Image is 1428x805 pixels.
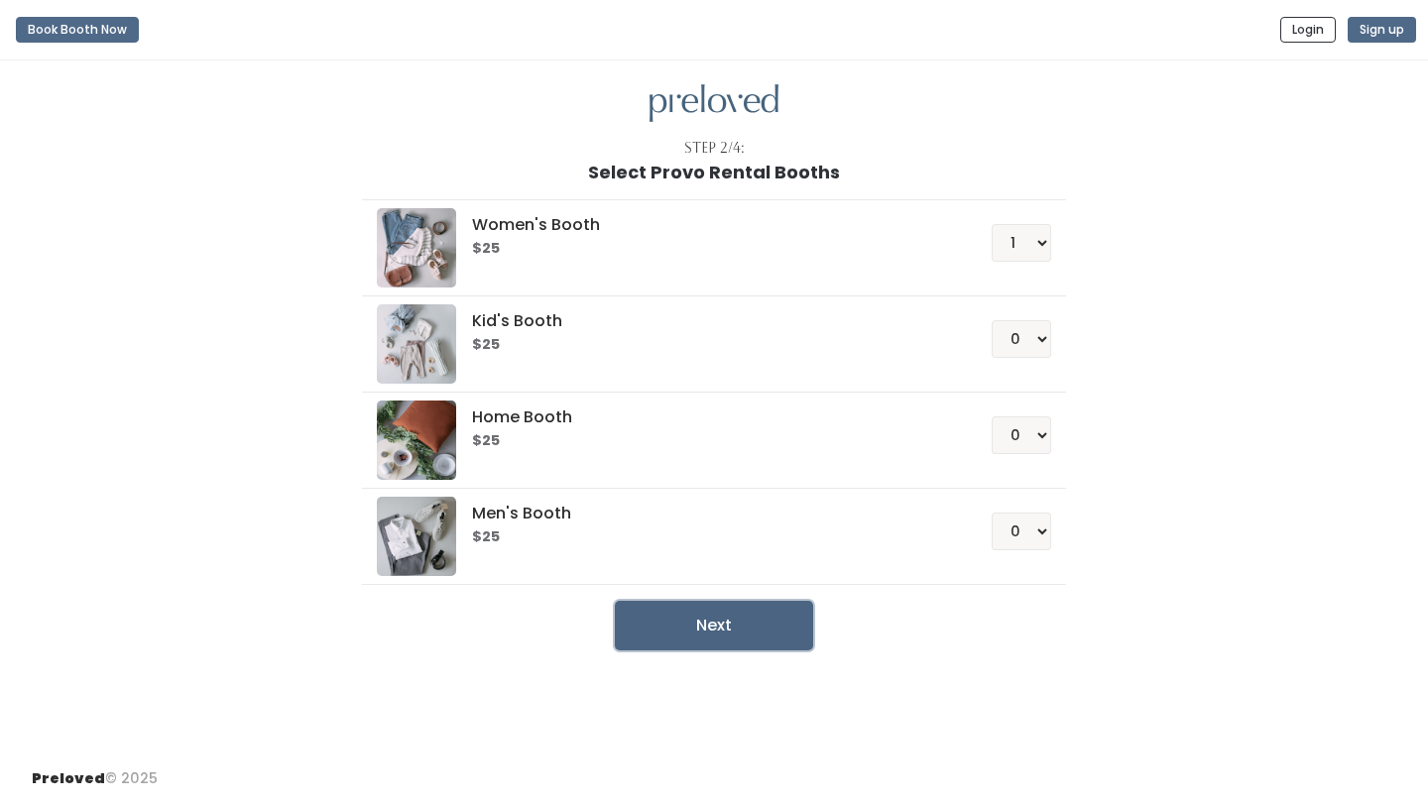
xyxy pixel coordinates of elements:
img: preloved logo [377,208,456,287]
h1: Select Provo Rental Booths [588,163,840,182]
h6: $25 [472,337,943,353]
button: Sign up [1348,17,1416,43]
h6: $25 [472,241,943,257]
div: © 2025 [32,752,158,789]
h5: Women's Booth [472,216,943,234]
span: Preloved [32,768,105,788]
h6: $25 [472,433,943,449]
button: Next [615,601,813,650]
div: Step 2/4: [684,138,745,159]
img: preloved logo [377,304,456,384]
h6: $25 [472,529,943,545]
img: preloved logo [650,84,778,123]
h5: Men's Booth [472,505,943,522]
h5: Kid's Booth [472,312,943,330]
a: Book Booth Now [16,8,139,52]
img: preloved logo [377,401,456,480]
h5: Home Booth [472,408,943,426]
img: preloved logo [377,497,456,576]
button: Login [1280,17,1336,43]
button: Book Booth Now [16,17,139,43]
